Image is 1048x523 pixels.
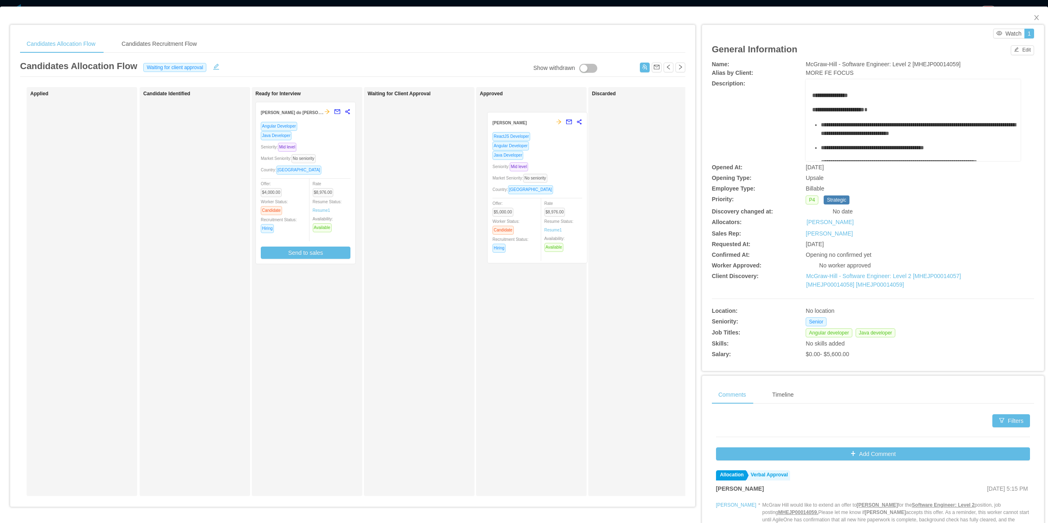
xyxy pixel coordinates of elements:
[992,414,1030,427] button: icon: filterFilters
[806,251,871,258] span: Opening no confirmed yet
[712,208,773,215] b: Discovery changed at:
[806,273,961,288] a: McGraw-Hill - Software Engineer: Level 2 [MHEJP00014057] [MHEJP00014058] [MHEJP00014059]
[20,59,137,73] article: Candidates Allocation Flow
[712,61,730,67] b: Name:
[712,351,731,357] b: Salary:
[778,510,818,515] ins: MHEJP00014059.
[819,262,871,269] span: No worker approved
[824,195,849,204] span: Strategic
[20,35,102,53] div: Candidates Allocation Flow
[664,63,673,72] button: icon: left
[143,63,206,72] span: Waiting for client approval
[912,502,974,508] ins: Software Engineer: Level 2
[712,262,761,269] b: Worker Approved:
[712,273,759,279] b: Client Discovery:
[806,175,824,181] span: Upsale
[712,70,753,76] b: Alias by Client:
[368,91,482,97] h1: Waiting for Client Approval
[712,241,750,247] b: Requested At:
[712,43,797,56] article: General Information
[712,318,739,325] b: Seniority:
[712,175,752,181] b: Opening Type:
[533,64,575,73] div: Show withdrawn
[806,317,827,326] span: Senior
[1011,45,1034,55] button: icon: editEdit
[806,328,852,337] span: Angular developer
[747,470,790,480] a: Verbal Approval
[806,230,853,237] a: [PERSON_NAME]
[712,80,745,87] b: Description:
[806,307,967,315] div: No location
[30,91,145,97] h1: Applied
[652,63,662,72] button: icon: mail
[806,195,818,204] span: P4
[993,29,1025,38] button: icon: eyeWatch
[806,79,1021,161] div: rdw-wrapper
[1025,7,1048,29] button: Close
[806,340,845,347] span: No skills added
[210,62,223,70] button: icon: edit
[143,91,258,97] h1: Candidate Identified
[1024,29,1034,38] button: 1
[856,328,895,337] span: Java developer
[812,91,1014,173] div: rdw-editor
[806,185,824,192] span: Billable
[675,63,685,72] button: icon: right
[857,502,898,508] ins: [PERSON_NAME]
[255,91,370,97] h1: Ready for Interview
[766,386,800,404] div: Timeline
[712,386,753,404] div: Comments
[716,447,1030,460] button: icon: plusAdd Comment
[712,251,750,258] b: Confirmed At:
[716,502,757,508] a: [PERSON_NAME]
[712,340,729,347] b: Skills:
[592,91,707,97] h1: Discarded
[716,485,764,492] strong: [PERSON_NAME]
[712,329,741,336] b: Job Titles:
[806,218,854,227] a: [PERSON_NAME]
[806,351,849,357] span: $0.00 - $5,600.00
[1033,14,1040,21] i: icon: close
[806,61,960,67] span: McGraw-Hill - Software Engineer: Level 2 [MHEJP00014059]
[640,63,650,72] button: icon: usergroup-add
[712,219,742,225] b: Allocators:
[806,241,824,247] span: [DATE]
[712,308,738,314] b: Location:
[833,208,853,215] span: No date
[806,70,854,76] span: MORE FE FOCUS
[712,230,741,237] b: Sales Rep:
[865,510,906,515] strong: [PERSON_NAME]
[712,185,755,192] b: Employee Type:
[712,196,734,202] b: Priority:
[115,35,203,53] div: Candidates Recruitment Flow
[806,164,824,171] span: [DATE]
[480,91,594,97] h1: Approved
[987,485,1028,492] span: [DATE] 5:15 PM
[716,470,746,480] a: Allocation
[712,164,743,171] b: Opened At:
